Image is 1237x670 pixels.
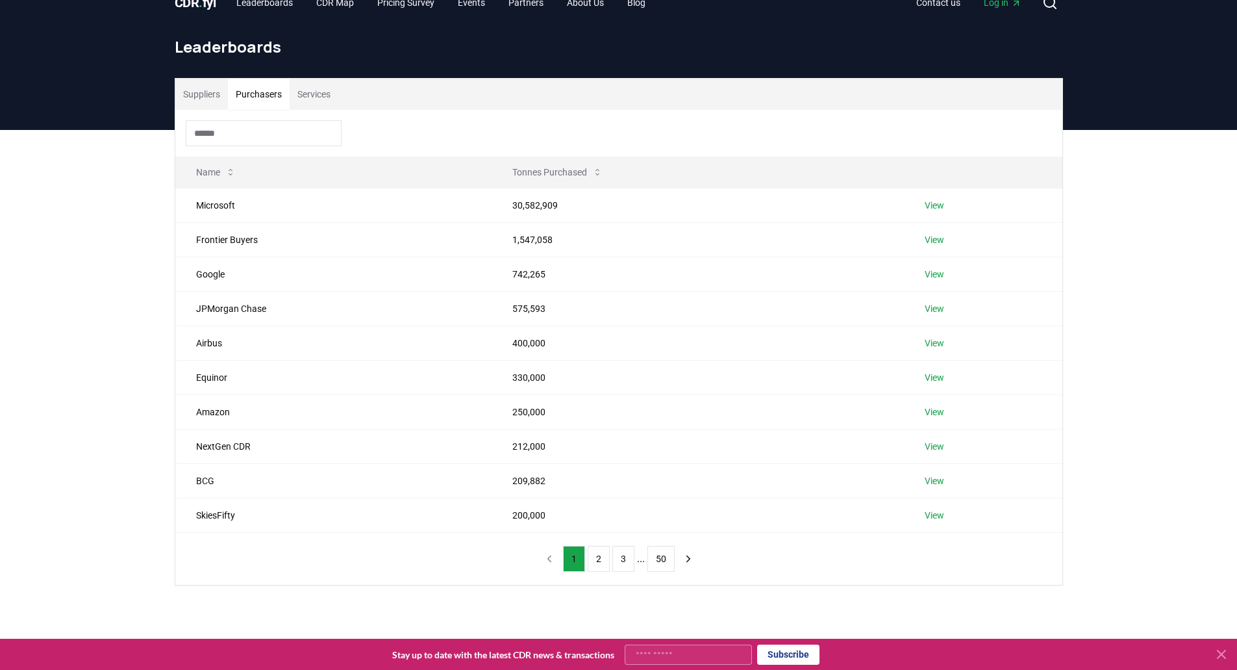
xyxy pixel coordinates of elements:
button: next page [677,546,699,572]
button: Purchasers [228,79,290,110]
button: Tonnes Purchased [502,159,613,185]
button: Name [186,159,246,185]
td: 30,582,909 [492,188,904,222]
button: 50 [647,546,675,572]
td: 209,882 [492,463,904,498]
button: Suppliers [175,79,228,110]
td: 212,000 [492,429,904,463]
td: Equinor [175,360,492,394]
a: View [925,302,944,315]
button: 2 [588,546,610,572]
td: 742,265 [492,257,904,291]
td: NextGen CDR [175,429,492,463]
a: View [925,337,944,350]
a: View [925,440,944,453]
a: View [925,371,944,384]
td: 1,547,058 [492,222,904,257]
td: 575,593 [492,291,904,326]
a: View [925,474,944,487]
a: View [925,509,944,522]
td: 200,000 [492,498,904,532]
a: View [925,406,944,419]
td: Amazon [175,394,492,429]
td: Frontier Buyers [175,222,492,257]
h1: Leaderboards [175,36,1063,57]
td: BCG [175,463,492,498]
td: SkiesFifty [175,498,492,532]
td: 400,000 [492,326,904,360]
li: ... [637,551,645,567]
a: View [925,268,944,281]
td: JPMorgan Chase [175,291,492,326]
button: 3 [612,546,634,572]
td: Google [175,257,492,291]
button: 1 [563,546,585,572]
a: View [925,233,944,246]
td: Airbus [175,326,492,360]
a: View [925,199,944,212]
td: 250,000 [492,394,904,429]
td: Microsoft [175,188,492,222]
td: 330,000 [492,360,904,394]
button: Services [290,79,338,110]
